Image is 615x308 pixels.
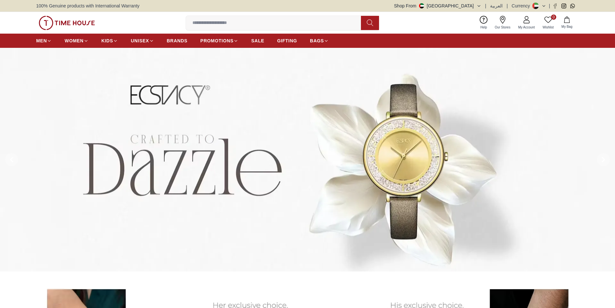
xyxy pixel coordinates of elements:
[478,25,490,30] span: Help
[277,37,297,44] span: GIFTING
[101,37,113,44] span: KIDS
[167,35,188,47] a: BRANDS
[553,4,558,8] a: Facebook
[167,37,188,44] span: BRANDS
[490,3,503,9] button: العربية
[570,4,575,8] a: Whatsapp
[36,35,52,47] a: MEN
[251,37,264,44] span: SALE
[200,35,239,47] a: PROMOTIONS
[512,3,533,9] div: Currency
[101,35,118,47] a: KIDS
[277,35,297,47] a: GIFTING
[551,15,556,20] span: 0
[516,25,538,30] span: My Account
[485,3,487,9] span: |
[65,37,84,44] span: WOMEN
[492,25,513,30] span: Our Stores
[561,4,566,8] a: Instagram
[419,3,424,8] img: United Arab Emirates
[310,35,329,47] a: BAGS
[36,37,47,44] span: MEN
[251,35,264,47] a: SALE
[539,15,558,31] a: 0Wishlist
[507,3,508,9] span: |
[36,3,139,9] span: 100% Genuine products with International Warranty
[131,35,154,47] a: UNISEX
[559,24,575,29] span: My Bag
[540,25,556,30] span: Wishlist
[310,37,324,44] span: BAGS
[549,3,550,9] span: |
[394,3,481,9] button: Shop From[GEOGRAPHIC_DATA]
[491,15,514,31] a: Our Stores
[131,37,149,44] span: UNISEX
[200,37,234,44] span: PROMOTIONS
[65,35,88,47] a: WOMEN
[477,15,491,31] a: Help
[558,15,576,30] button: My Bag
[39,16,95,30] img: ...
